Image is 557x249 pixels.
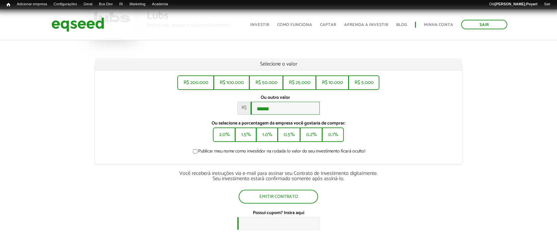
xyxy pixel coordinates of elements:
[322,127,344,142] button: 0.1%
[80,2,96,7] a: Geral
[237,102,250,115] span: R$
[235,127,256,142] button: 1.5%
[191,149,366,156] label: Publicar meu nome como investidor na rodada (o valor do seu investimento ficará oculto)
[424,23,453,27] a: Minha conta
[249,75,283,90] button: R$ 50.000
[253,211,304,215] label: Possui cupom? Insira aqui
[250,23,269,27] a: Investir
[300,127,322,142] button: 0.2%
[348,75,379,90] button: R$ 5.000
[214,75,249,90] button: R$ 100.000
[149,2,171,7] a: Academia
[486,2,541,7] a: Olá[PERSON_NAME].Poyart
[277,23,312,27] a: Como funciona
[461,20,507,29] a: Sair
[278,127,300,142] button: 0.5%
[239,190,318,204] button: Emitir contrato
[3,2,14,8] a: Início
[7,2,10,7] span: Início
[95,171,463,181] div: Você receberá instruções via e-mail para assinar seu Contrato de Investimento digitalmente. Seu i...
[495,2,537,6] strong: [PERSON_NAME].Poyart
[283,75,316,90] button: R$ 25.000
[256,127,278,142] button: 1.0%
[96,2,116,7] a: Bus Dev
[320,23,336,27] a: Captar
[213,127,235,142] button: 2.0%
[260,96,290,100] label: Ou outro valor
[344,23,388,27] a: Aprenda a investir
[316,75,349,90] button: R$ 10.000
[126,2,149,7] a: Marketing
[189,149,201,153] input: Publicar meu nome como investidor na rodada (o valor do seu investimento ficará oculto)
[541,2,554,7] a: Sair
[396,23,407,27] a: Blog
[14,2,50,7] a: Adicionar empresa
[260,60,297,69] span: Selecione o valor
[50,2,80,7] a: Configurações
[51,16,104,33] img: EqSeed
[116,2,126,7] a: RI
[177,75,214,90] button: R$ 200.000
[100,121,457,126] label: Ou selecione a porcentagem da empresa você gostaria de comprar:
